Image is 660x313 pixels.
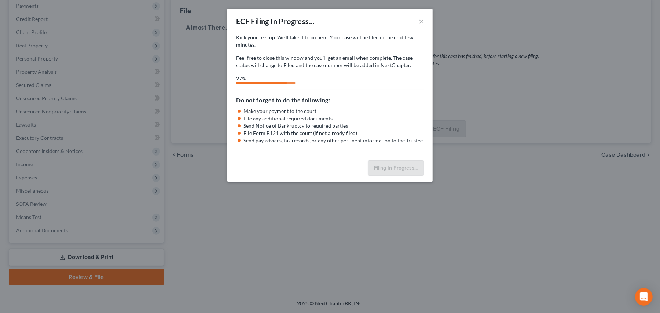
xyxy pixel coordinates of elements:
li: File Form B121 with the court (if not already filed) [243,130,424,137]
div: Open Intercom Messenger [635,288,653,306]
div: 27% [236,75,287,82]
p: Kick your feet up. We’ll take it from here. Your case will be filed in the next few minutes. [236,34,424,48]
li: Make your payment to the court [243,108,424,115]
li: Send pay advices, tax records, or any other pertinent information to the Trustee [243,137,424,144]
p: Feel free to close this window and you’ll get an email when complete. The case status will change... [236,54,424,69]
li: File any additional required documents [243,115,424,122]
h5: Do not forget to do the following: [236,96,424,105]
button: Filing In Progress... [368,160,424,176]
li: Send Notice of Bankruptcy to required parties [243,122,424,130]
div: ECF Filing In Progress... [236,16,315,26]
button: × [419,17,424,26]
